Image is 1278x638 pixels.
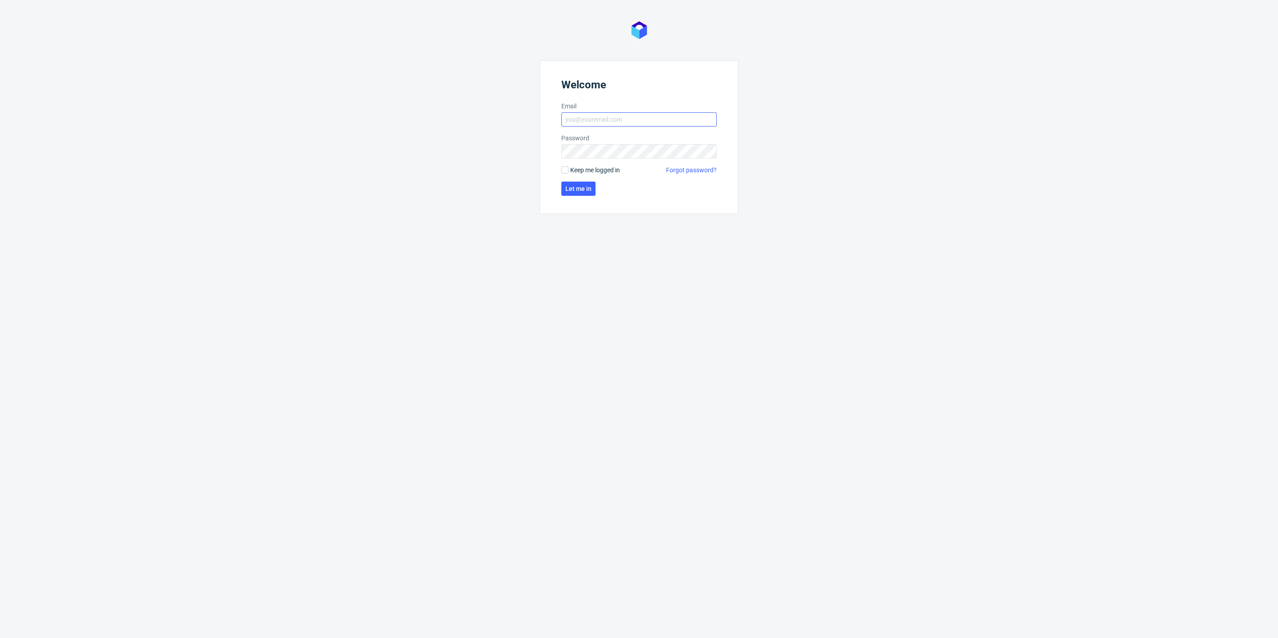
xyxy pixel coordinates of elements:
[666,166,717,174] a: Forgot password?
[565,186,592,192] span: Let me in
[561,112,717,127] input: you@youremail.com
[561,134,717,143] label: Password
[561,102,717,111] label: Email
[570,166,620,174] span: Keep me logged in
[561,182,596,196] button: Let me in
[561,79,717,95] header: Welcome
